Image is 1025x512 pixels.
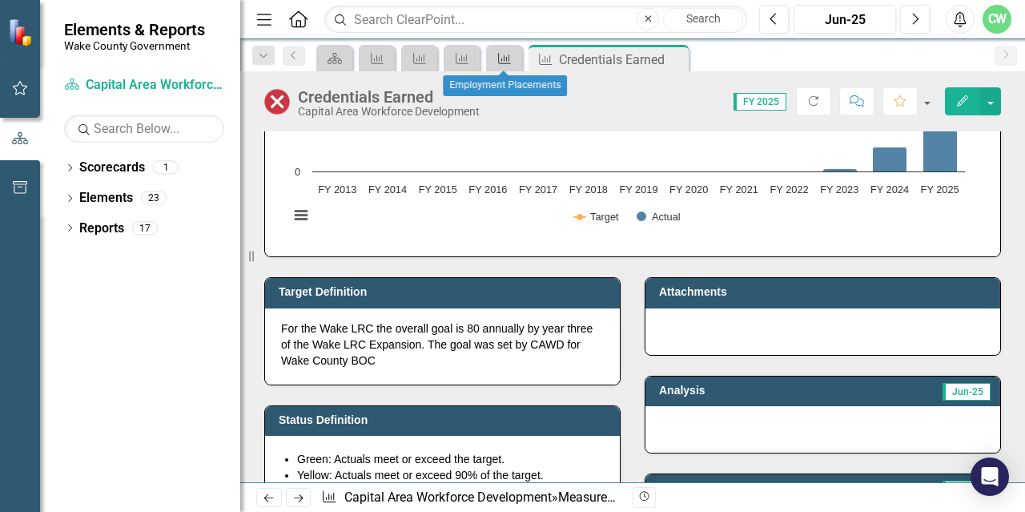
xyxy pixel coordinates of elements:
[298,106,480,118] div: Capital Area Workforce Development
[663,8,743,30] button: Search
[419,183,457,196] text: FY 2015
[637,212,681,223] button: Show Actual
[297,467,604,483] li: Yellow: Actuals meet or exceed 90% of the target.
[870,183,909,196] text: FY 2024
[64,39,205,52] small: Wake County Government
[324,6,747,34] input: Search ClearPoint...
[468,183,507,196] text: FY 2016
[264,89,290,115] img: Off Track
[943,481,991,498] span: Jun-25
[620,490,726,505] div: Credentials Earned
[295,166,300,178] text: 0
[79,189,133,208] a: Elements
[281,321,604,369] p: For the Wake LRC the overall goal is 80 annually by year three of the Wake LRC Expansion. The goa...
[971,458,1009,496] div: Open Intercom Messenger
[153,161,179,175] div: 1
[590,211,619,223] text: Target
[799,10,890,30] div: Jun-25
[734,93,786,111] span: FY 2025
[279,286,612,298] h3: Target Definition
[820,183,858,196] text: FY 2023
[64,20,205,39] span: Elements & Reports
[669,183,708,196] text: FY 2020
[659,286,992,298] h3: Attachments
[79,220,124,238] a: Reports
[443,75,567,96] div: Employment Placements
[64,115,224,143] input: Search Below...
[64,76,224,95] a: Capital Area Workforce Development
[720,183,758,196] text: FY 2021
[686,12,721,25] span: Search
[794,5,896,34] button: Jun-25
[344,490,552,505] a: Capital Area Workforce Development
[823,169,858,172] path: FY 2023, 1. Actual.
[337,95,957,172] g: Actual, series 2 of 2. Bar series with 13 bars.
[298,88,480,106] div: Credentials Earned
[321,489,621,507] div: » »
[873,147,907,172] path: FY 2024, 9. Actual.
[983,5,1011,34] button: CW
[659,385,819,397] h3: Analysis
[923,95,958,172] path: FY 2025, 28. Actual.
[79,159,145,177] a: Scorecards
[519,183,557,196] text: FY 2017
[921,183,959,196] text: FY 2025
[558,490,616,505] a: Measures
[770,183,808,196] text: FY 2022
[943,383,991,401] span: Jun-25
[368,183,407,196] text: FY 2014
[132,221,158,235] div: 17
[279,414,612,426] h3: Status Definition
[652,211,681,223] text: Actual
[559,50,685,70] div: Credentials Earned
[8,18,37,46] img: ClearPoint Strategy
[574,212,619,223] button: Show Target
[141,191,167,205] div: 23
[619,183,657,196] text: FY 2019
[290,204,312,227] button: View chart menu, Chart
[318,183,356,196] text: FY 2013
[569,183,608,196] text: FY 2018
[297,451,604,467] li: Green: Actuals meet or exceed the target.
